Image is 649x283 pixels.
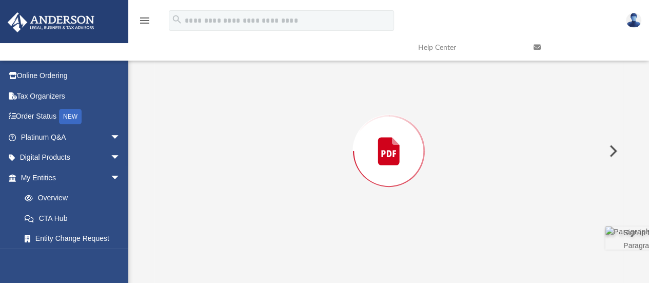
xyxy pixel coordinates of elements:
a: menu [139,20,151,27]
a: Overview [14,188,136,209]
span: arrow_drop_down [110,147,131,168]
button: Next File [601,137,623,165]
a: Digital Productsarrow_drop_down [7,147,136,168]
span: arrow_drop_down [110,127,131,148]
img: Anderson Advisors Platinum Portal [5,12,97,32]
a: Help Center [410,27,526,68]
a: Order StatusNEW [7,106,136,127]
div: NEW [59,109,82,124]
a: Entity Change Request [14,229,136,249]
span: arrow_drop_down [110,167,131,188]
a: CTA Hub [14,208,136,229]
a: Platinum Q&Aarrow_drop_down [7,127,136,147]
a: Tax Organizers [7,86,136,106]
a: My Entitiesarrow_drop_down [7,167,136,188]
img: User Pic [626,13,641,28]
i: search [171,14,183,25]
a: Online Ordering [7,66,136,86]
i: menu [139,14,151,27]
